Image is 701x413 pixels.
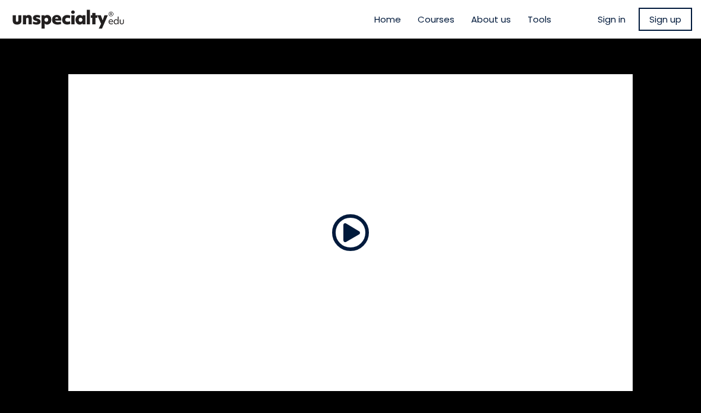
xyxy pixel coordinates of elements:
[649,12,681,26] span: Sign up
[9,5,128,34] img: bc390a18feecddb333977e298b3a00a1.png
[374,12,401,26] a: Home
[418,12,454,26] a: Courses
[471,12,511,26] a: About us
[528,12,551,26] a: Tools
[598,12,626,26] a: Sign in
[639,8,692,31] a: Sign up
